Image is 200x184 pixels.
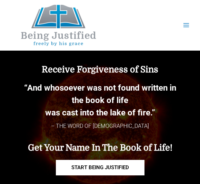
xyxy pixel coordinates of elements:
[7,5,110,46] img: Being Justified
[51,123,149,129] span: – THE WORD OF [DEMOGRAPHIC_DATA]
[17,143,183,153] h4: Get Your Name In The Book of Life!
[56,160,144,175] a: START BEING JUSTIFIED
[180,19,193,32] button: Main menu toggle
[24,83,176,117] b: “And whosoever was not found written in the book of life was cast into the lake of fire.”
[71,165,129,170] span: START BEING JUSTIFIED
[17,64,183,75] h4: Receive Forgiveness of Sins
